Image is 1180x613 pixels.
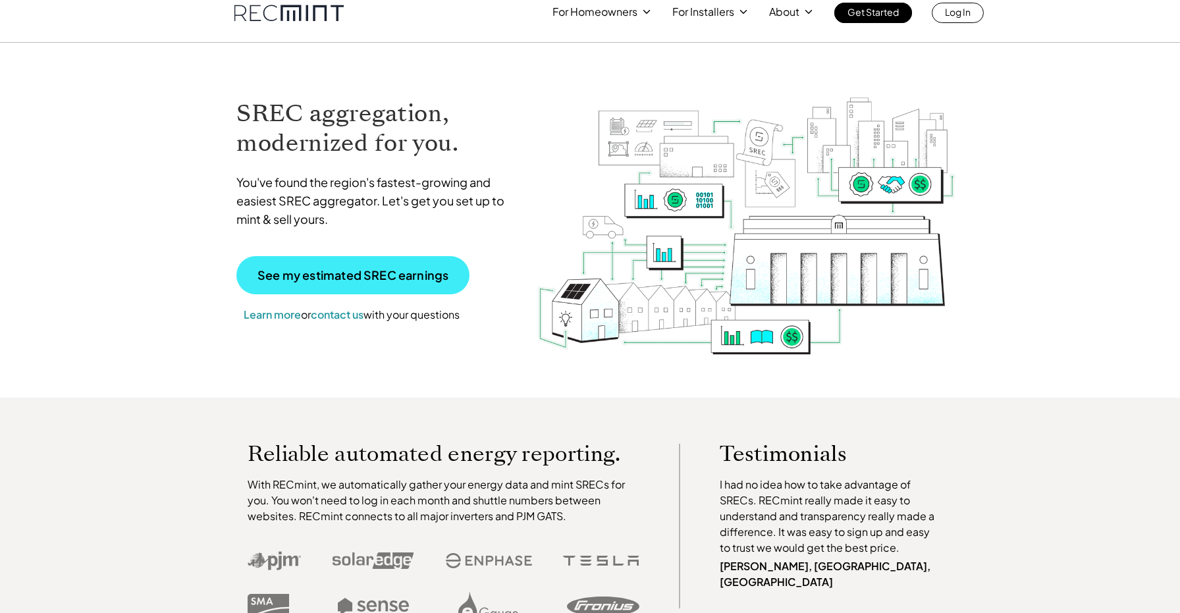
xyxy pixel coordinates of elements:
[236,99,517,158] h1: SREC aggregation, modernized for you.
[672,3,734,21] p: For Installers
[244,307,301,321] a: Learn more
[552,3,637,21] p: For Homeowners
[932,3,984,23] a: Log In
[236,306,467,323] p: or with your questions
[945,3,971,21] p: Log In
[720,558,941,590] p: [PERSON_NAME], [GEOGRAPHIC_DATA], [GEOGRAPHIC_DATA]
[720,477,941,556] p: I had no idea how to take advantage of SRECs. RECmint really made it easy to understand and trans...
[248,477,640,524] p: With RECmint, we automatically gather your energy data and mint SRECs for you. You won't need to ...
[769,3,799,21] p: About
[257,269,448,281] p: See my estimated SREC earnings
[311,307,363,321] a: contact us
[236,256,469,294] a: See my estimated SREC earnings
[834,3,912,23] a: Get Started
[537,63,957,358] img: RECmint value cycle
[847,3,899,21] p: Get Started
[720,444,916,464] p: Testimonials
[236,173,517,228] p: You've found the region's fastest-growing and easiest SREC aggregator. Let's get you set up to mi...
[248,444,640,464] p: Reliable automated energy reporting.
